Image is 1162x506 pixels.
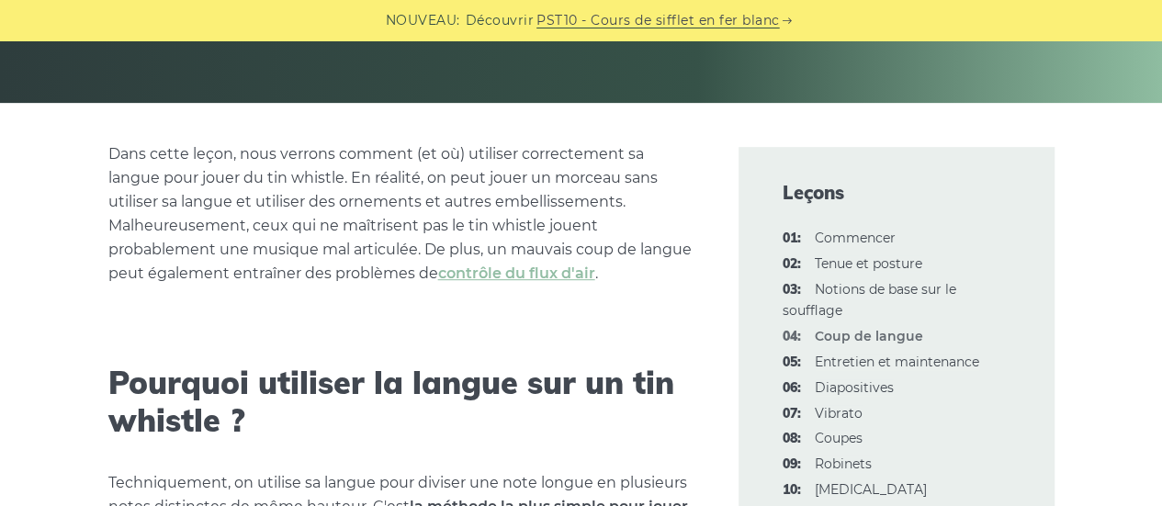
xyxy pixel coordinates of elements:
[536,12,780,28] font: PST10 - Cours de sifflet en fer blanc
[815,354,979,370] a: 05:Entretien et maintenance
[815,328,923,344] font: Coup de langue
[108,145,692,282] font: Dans cette leçon, nous verrons comment (et où) utiliser correctement sa langue pour jouer du tin ...
[783,430,801,446] font: 08:
[815,230,896,246] font: Commencer
[815,430,863,446] a: 08:Coupes
[438,264,595,282] a: contrôle du flux d'air
[595,264,598,282] font: .
[783,405,801,422] font: 07:
[783,281,801,298] font: 03:
[108,363,674,440] font: Pourquoi utiliser la langue sur un tin whistle ?
[815,481,927,498] a: 10:[MEDICAL_DATA]
[815,379,894,396] a: 06:Diapositives
[386,12,460,28] font: NOUVEAU:
[783,181,844,204] font: Leçons
[815,455,872,472] a: 09:Robinets
[783,230,801,246] font: 01:
[815,379,894,396] font: Diapositives
[815,255,922,272] font: Tenue et posture
[815,405,863,422] a: 07:Vibrato
[783,281,956,320] a: 03:Notions de base sur le soufflage
[815,481,927,498] font: [MEDICAL_DATA]
[815,405,863,422] font: Vibrato
[783,354,801,370] font: 05:
[783,328,801,344] font: 04:
[783,455,801,472] font: 09:
[815,230,896,246] a: 01:Commencer
[815,430,863,446] font: Coupes
[536,10,780,31] a: PST10 - Cours de sifflet en fer blanc
[466,12,535,28] font: Découvrir
[815,455,872,472] font: Robinets
[783,281,956,320] font: Notions de base sur le soufflage
[815,255,922,272] a: 02:Tenue et posture
[783,481,801,498] font: 10:
[783,255,801,272] font: 02:
[815,354,979,370] font: Entretien et maintenance
[783,379,801,396] font: 06:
